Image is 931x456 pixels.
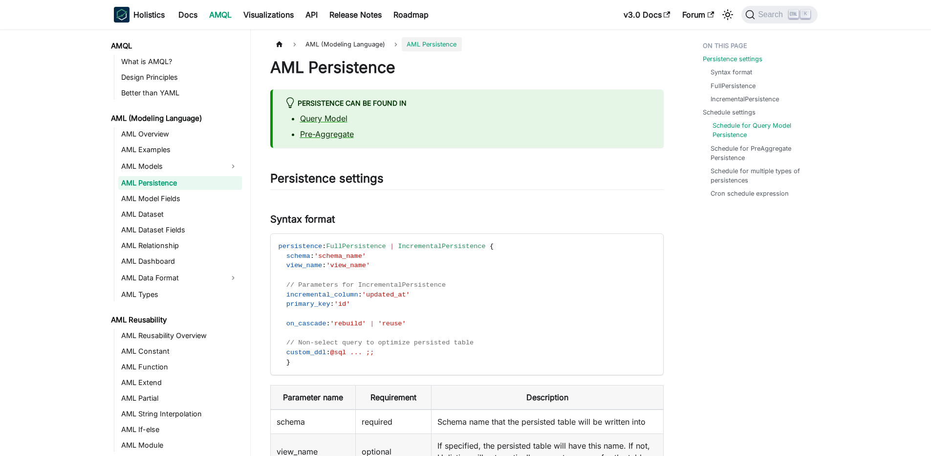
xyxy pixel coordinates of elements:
span: FullPersistence [326,243,386,250]
a: v3.0 Docs [618,7,676,23]
span: // Non-select query to optimize persisted table [286,339,474,346]
a: Persistence settings [703,54,762,64]
a: AML Partial [118,391,242,405]
a: AML If-else [118,423,242,436]
span: schema [286,252,310,260]
a: AML Function [118,360,242,374]
a: Docs [173,7,203,23]
a: FullPersistence [711,81,756,91]
a: AMQL [203,7,238,23]
a: Better than YAML [118,86,242,100]
span: incremental_column [286,291,358,298]
span: : [322,243,326,250]
a: AMQL [108,39,242,53]
nav: Docs sidebar [104,29,251,456]
span: { [490,243,494,250]
a: Schedule for PreAggregate Persistence [711,144,808,162]
span: | [370,320,374,327]
button: Search (Ctrl+K) [741,6,817,23]
th: Description [431,386,663,410]
b: Holistics [133,9,165,21]
span: AML Persistence [402,37,461,51]
a: AML Examples [118,143,242,157]
span: custom_ddl [286,349,326,356]
a: AML Model Fields [118,192,242,205]
a: AML Types [118,288,242,301]
a: Schedule settings [703,108,756,117]
a: Home page [270,37,289,51]
a: AML Data Format [118,270,224,286]
a: AML Constant [118,344,242,358]
span: @sql ... ;; [330,349,374,356]
a: AML String Interpolation [118,407,242,421]
span: on_cascade [286,320,326,327]
span: 'updated_at' [362,291,410,298]
td: required [355,410,431,434]
a: Pre-Aggregate [300,129,354,139]
a: Visualizations [238,7,300,23]
a: Cron schedule expression [711,189,789,198]
a: Schedule for Query Model Persistence [713,121,810,139]
button: Switch between dark and light mode (currently light mode) [720,7,736,23]
a: API [300,7,324,23]
td: schema [270,410,355,434]
nav: Breadcrumbs [270,37,664,51]
span: primary_key [286,300,330,308]
a: AML Reusability [108,313,242,327]
td: Schema name that the persisted table will be written into [431,410,663,434]
span: Search [755,10,789,19]
span: 'reuse' [378,320,406,327]
a: AML Relationship [118,239,242,252]
span: : [330,300,334,308]
a: AML Module [118,438,242,452]
div: Persistence can be found in [284,97,652,110]
a: HolisticsHolistics [114,7,165,23]
span: 'id' [334,300,350,308]
span: : [326,320,330,327]
img: Holistics [114,7,130,23]
a: AML (Modeling Language) [108,112,242,125]
a: AML Persistence [118,176,242,190]
a: Forum [676,7,720,23]
a: AML Reusability Overview [118,329,242,342]
a: Release Notes [324,7,388,23]
span: | [390,243,394,250]
a: AML Overview [118,127,242,141]
span: : [310,252,314,260]
a: IncrementalPersistence [711,94,779,104]
span: : [358,291,362,298]
th: Requirement [355,386,431,410]
a: AML Dashboard [118,254,242,268]
a: Design Principles [118,70,242,84]
span: : [326,349,330,356]
a: Query Model [300,114,347,123]
h3: Syntax format [270,213,664,226]
button: Expand sidebar category 'AML Data Format' [224,270,242,286]
h1: AML Persistence [270,58,664,77]
a: Roadmap [388,7,434,23]
span: // Parameters for IncrementalPersistence [286,281,446,289]
span: AML (Modeling Language) [301,37,390,51]
kbd: K [801,10,810,19]
span: 'view_name' [326,262,370,269]
a: AML Dataset Fields [118,223,242,237]
a: AML Models [118,159,224,174]
a: AML Extend [118,376,242,389]
th: Parameter name [270,386,355,410]
span: view_name [286,262,322,269]
a: AML Dataset [118,207,242,221]
button: Expand sidebar category 'AML Models' [224,159,242,174]
a: What is AMQL? [118,55,242,68]
h2: Persistence settings [270,171,664,190]
a: Syntax format [711,68,752,77]
span: 'rebuild' [330,320,366,327]
span: IncrementalPersistence [398,243,485,250]
span: persistence [279,243,323,250]
a: Schedule for multiple types of persistences [711,166,808,185]
span: : [322,262,326,269]
span: 'schema_name' [314,252,366,260]
span: } [286,359,290,366]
